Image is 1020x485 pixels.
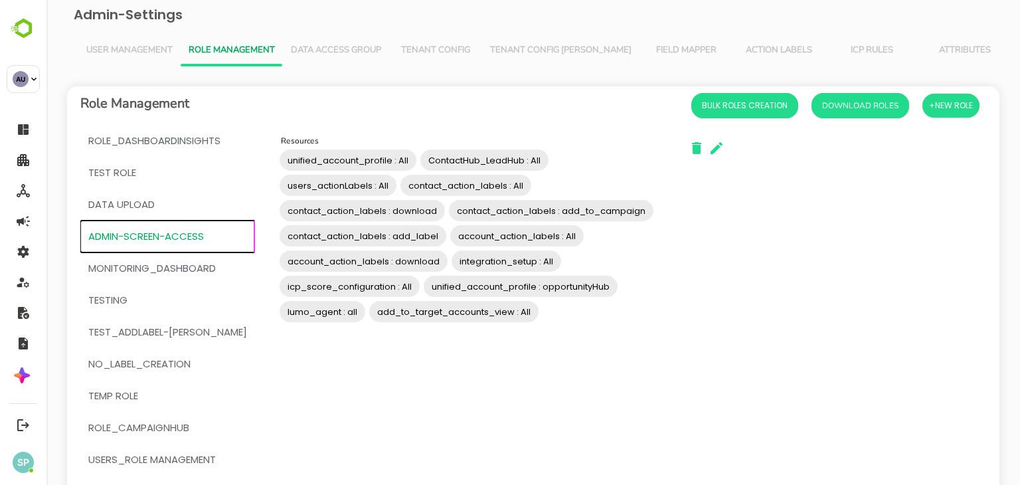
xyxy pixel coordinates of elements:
span: temp Role [42,387,92,405]
span: contact_action_labels : download [233,203,398,219]
h6: Role Management [34,93,143,118]
span: users_role management [42,451,169,468]
button: Bulk Roles Creation [645,93,752,118]
span: Role Management [142,45,228,56]
span: ROLE_CAMPAIGNHUB [42,419,143,436]
span: MONITORING_DASHBOARD [42,260,169,277]
div: SP [13,452,34,473]
span: ContactHub_LeadHub : All [374,153,502,168]
span: Attributes [880,45,957,56]
label: Resources [234,136,272,147]
div: AU [13,71,29,87]
span: test_addLabel-[PERSON_NAME] [42,324,201,341]
span: icp_score_configuration : All [233,279,373,294]
button: +New Role [876,94,933,118]
span: account_action_labels : download [233,254,401,269]
div: Vertical tabs example [32,35,942,66]
span: Field Mapper [601,45,678,56]
img: BambooboxLogoMark.f1c84d78b4c51b1a7b5f700c9845e183.svg [7,16,41,41]
button: Download Roles [765,93,863,118]
span: Role_DashboardInsights [42,132,174,149]
span: ICP Rules [787,45,864,56]
span: users_actionLabels : All [233,178,350,193]
span: add_to_target_accounts_view : All [323,304,492,320]
button: Logout [14,416,32,434]
span: account_action_labels : All [404,229,537,244]
span: Tenant Config [351,45,428,56]
span: contact_action_labels : add_label [233,229,400,244]
span: +New Role [883,97,926,114]
span: DATA UPLOAD [42,196,108,213]
span: Test Role [42,164,90,181]
span: contact_action_labels : add_to_campaign [402,203,607,219]
span: User Management [40,45,126,56]
span: integration_setup : All [405,254,515,269]
span: unified_account_profile : opportunityHub [377,279,571,294]
span: admin-screen-access [42,228,157,245]
span: Bulk Roles Creation [655,97,741,114]
span: lumo_agent : all [233,304,319,320]
span: Action Labels [694,45,771,56]
span: Tenant Config [PERSON_NAME] [444,45,585,56]
span: No_Label_Creation [42,355,144,373]
span: testing [42,292,81,309]
span: contact_action_labels : All [354,178,485,193]
span: unified_account_profile : All [233,153,370,168]
span: Data Access Group [244,45,335,56]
